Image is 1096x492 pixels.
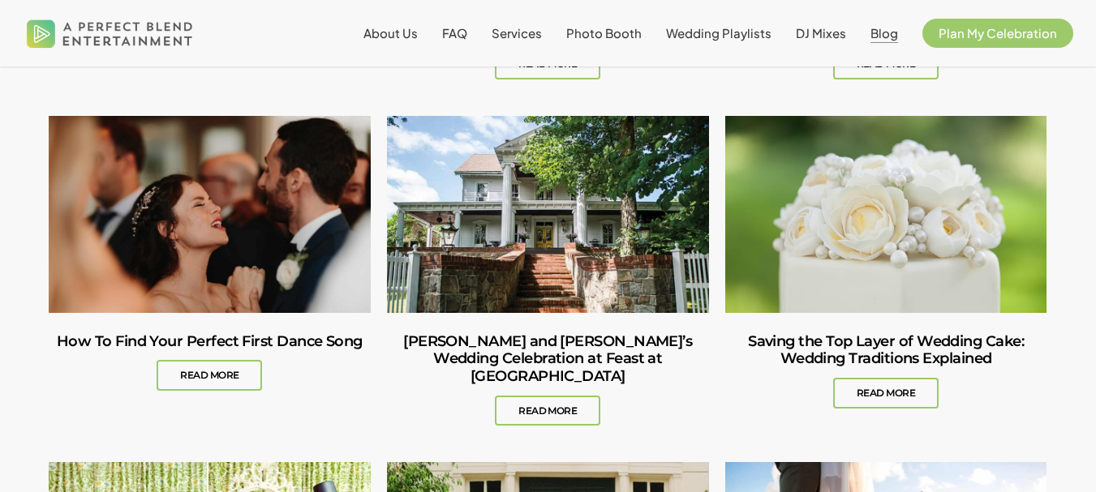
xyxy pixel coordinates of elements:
a: Saving the Top Layer of Wedding Cake: Wedding Traditions Explained [725,313,1047,429]
a: FAQ [442,27,467,40]
a: DJ Mixes [796,27,846,40]
span: Blog [870,25,898,41]
span: Wedding Playlists [666,25,771,41]
img: A Perfect Blend Entertainment [23,6,197,60]
span: FAQ [442,25,467,41]
a: Services [492,27,542,40]
a: How To Find Your Perfect First Dance Song [49,313,371,411]
a: Saving the Top Layer of Wedding Cake: Wedding Traditions Explained [725,116,1047,313]
span: Photo Booth [566,25,642,41]
a: Blog [870,27,898,40]
a: About Us [363,27,418,40]
span: Services [492,25,542,41]
span: Plan My Celebration [939,25,1057,41]
a: How To Find Your Perfect First Dance Song [49,116,371,313]
span: DJ Mixes [796,25,846,41]
span: About Us [363,25,418,41]
a: Wedding Playlists [666,27,771,40]
a: Kim and Jay’s Wedding Celebration at Feast at Roundhill [387,116,709,313]
a: Kim and Jay’s Wedding Celebration at Feast at Roundhill [387,313,709,446]
a: Photo Booth [566,27,642,40]
a: Plan My Celebration [922,27,1073,40]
